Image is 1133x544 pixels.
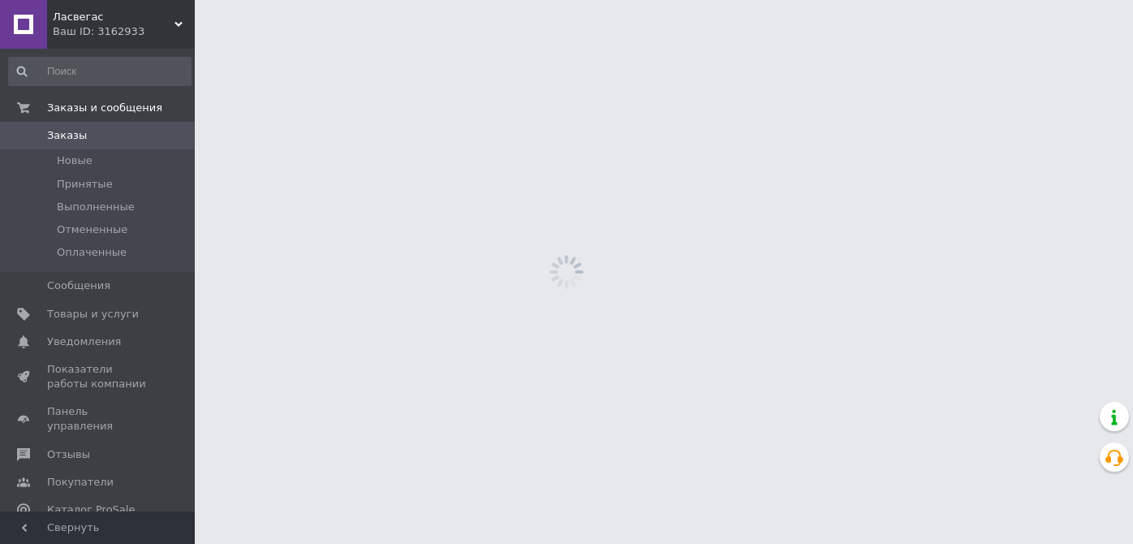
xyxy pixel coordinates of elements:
span: Показатели работы компании [47,362,150,391]
span: Отмененные [57,222,127,237]
span: Ласвегас [53,10,174,24]
span: Панель управления [47,404,150,434]
span: Сообщения [47,278,110,293]
input: Поиск [8,57,192,86]
span: Товары и услуги [47,307,139,322]
span: Каталог ProSale [47,503,135,517]
span: Заказы [47,128,87,143]
span: Заказы и сообщения [47,101,162,115]
span: Принятые [57,177,113,192]
span: Уведомления [47,335,121,349]
span: Выполненные [57,200,135,214]
div: Ваш ID: 3162933 [53,24,195,39]
span: Покупатели [47,475,114,490]
span: Новые [57,153,93,168]
span: Отзывы [47,447,90,462]
span: Оплаченные [57,245,127,260]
